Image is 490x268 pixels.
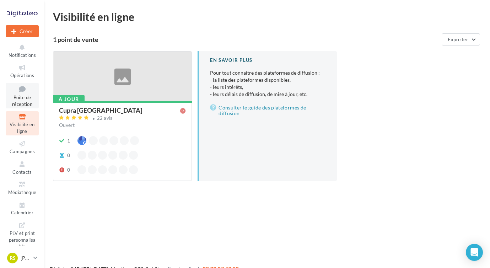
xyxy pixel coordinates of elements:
a: Opérations [6,62,39,80]
a: Consulter le guide des plateformes de diffusion [210,103,325,118]
div: Nouvelle campagne [6,25,39,37]
div: Open Intercom Messenger [466,244,483,261]
div: 0 [67,152,70,159]
span: Boîte de réception [12,95,32,107]
a: Contacts [6,159,39,176]
li: - leurs intérêts, [210,84,325,91]
span: Médiathèque [8,189,37,195]
p: [PERSON_NAME] [21,254,31,262]
span: Visibilité en ligne [10,122,34,134]
span: Ouvert [59,122,75,128]
div: 1 [67,137,70,144]
div: Cupra [GEOGRAPHIC_DATA] [59,107,142,113]
button: Créer [6,25,39,37]
span: Exporter [448,36,468,42]
button: Exporter [442,33,480,45]
div: À jour [53,95,85,103]
a: Boîte de réception [6,83,39,109]
a: Calendrier [6,200,39,217]
span: Calendrier [11,210,33,216]
div: Visibilité en ligne [53,11,481,22]
button: Notifications [6,42,39,59]
a: Campagnes [6,138,39,156]
div: En savoir plus [210,57,325,64]
div: 0 [67,166,70,173]
a: 22 avis [59,114,186,123]
div: 22 avis [97,116,113,120]
a: RS [PERSON_NAME] [6,251,39,265]
span: Notifications [9,52,36,58]
span: Contacts [12,169,32,175]
a: PLV et print personnalisable [6,220,39,251]
li: - leurs délais de diffusion, de mise à jour, etc. [210,91,325,98]
span: Opérations [10,73,34,78]
span: RS [10,254,16,262]
p: Pour tout connaître des plateformes de diffusion : [210,69,325,98]
span: PLV et print personnalisable [9,229,36,249]
a: Visibilité en ligne [6,111,39,135]
a: Médiathèque [6,179,39,197]
li: - la liste des plateformes disponibles, [210,76,325,84]
div: 1 point de vente [53,36,439,43]
span: Campagnes [10,149,35,154]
